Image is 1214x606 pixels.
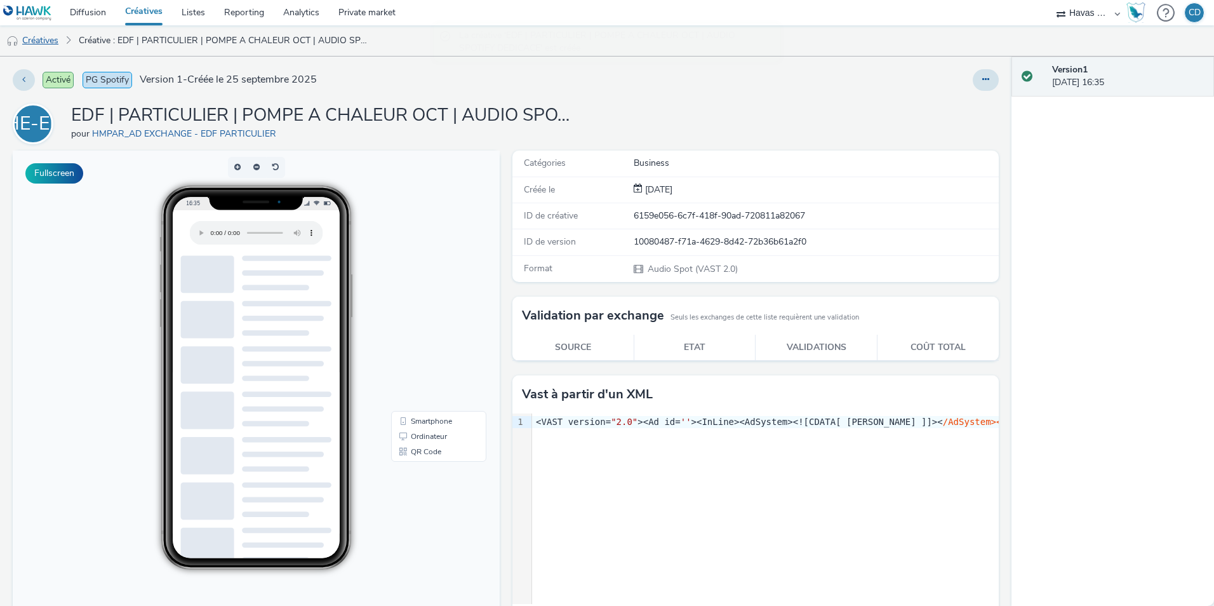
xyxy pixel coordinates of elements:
[1126,3,1151,23] a: Hawk Academy
[643,184,672,196] div: Création 25 septembre 2025, 16:35
[524,236,576,248] span: ID de version
[646,263,738,275] span: Audio Spot (VAST 2.0)
[398,297,429,305] span: QR Code
[524,210,578,222] span: ID de créative
[25,163,83,184] button: Fullscreen
[1052,64,1204,90] div: [DATE] 16:35
[381,293,471,309] li: QR Code
[13,118,58,130] a: HE-EP
[634,210,997,222] div: 6159e056-6c7f-418f-90ad-720811a82067
[512,416,525,429] div: 1
[43,72,74,88] span: Activé
[71,128,92,140] span: pour
[681,417,691,427] span: ''
[634,335,756,361] th: Etat
[877,335,999,361] th: Coût total
[173,49,187,56] span: 16:35
[72,25,376,56] a: Créative : EDF | PARTICULIER | POMPE A CHALEUR OCT | AUDIO SPOTIFY DEDICACE
[381,263,471,278] li: Smartphone
[5,106,62,142] div: HE-EP
[524,157,566,169] span: Catégories
[1052,64,1088,76] strong: Version 1
[3,5,52,21] img: undefined Logo
[1189,3,1201,22] div: CD
[522,385,653,404] h3: Vast à partir d'un XML
[381,278,471,293] li: Ordinateur
[634,236,997,248] div: 10080487-f71a-4629-8d42-72b36b61a2f0
[670,313,859,323] small: Seuls les exchanges de cette liste requièrent une validation
[756,335,877,361] th: Validations
[71,104,579,128] h1: EDF | PARTICULIER | POMPE A CHALEUR OCT | AUDIO SPOTIFY DEDICACE
[459,29,768,55] span: La créative 'EDF | PARTICULIER | POMPE A CHALEUR OCT | AUDIO SPOTIFY DEDICACE' est créée
[512,335,634,361] th: Source
[398,267,439,274] span: Smartphone
[943,417,1178,427] span: /AdSystem><AdTitle><![CDATA[ Test_Hawk ]]></
[140,72,317,87] span: Version 1 - Créée le 25 septembre 2025
[522,306,664,325] h3: Validation par exchange
[398,282,434,290] span: Ordinateur
[524,262,552,274] span: Format
[92,128,281,140] a: HMPAR_AD EXCHANGE - EDF PARTICULIER
[1126,3,1145,23] img: Hawk Academy
[611,417,637,427] span: "2.0"
[524,184,555,196] span: Créée le
[634,157,997,170] div: Business
[6,35,19,48] img: audio
[643,184,672,196] span: [DATE]
[83,72,132,88] span: PG Spotify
